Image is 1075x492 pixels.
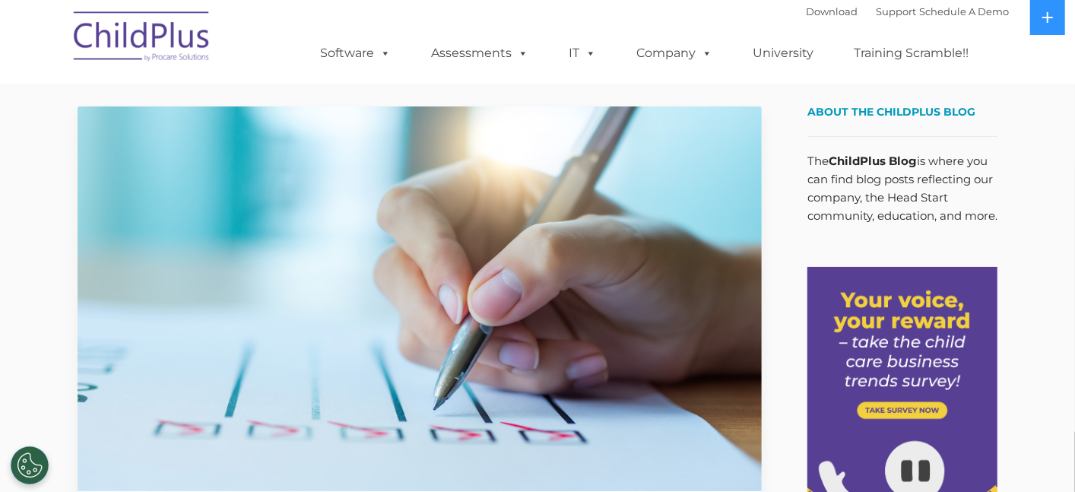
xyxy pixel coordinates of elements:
img: ChildPlus by Procare Solutions [66,1,218,77]
a: Schedule A Demo [919,5,1009,17]
img: Efficiency Boost: ChildPlus Online's Enhanced Family Pre-Application Process - Streamlining Appli... [78,106,762,491]
strong: ChildPlus Blog [829,154,917,168]
span: About the ChildPlus Blog [807,105,975,119]
font: | [806,5,1009,17]
a: Assessments [416,38,544,68]
a: IT [553,38,611,68]
a: University [737,38,829,68]
a: Software [305,38,406,68]
a: Download [806,5,858,17]
a: Training Scramble!! [839,38,984,68]
a: Support [876,5,916,17]
a: Company [621,38,728,68]
p: The is where you can find blog posts reflecting our company, the Head Start community, education,... [807,152,997,225]
button: Cookies Settings [11,446,49,484]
